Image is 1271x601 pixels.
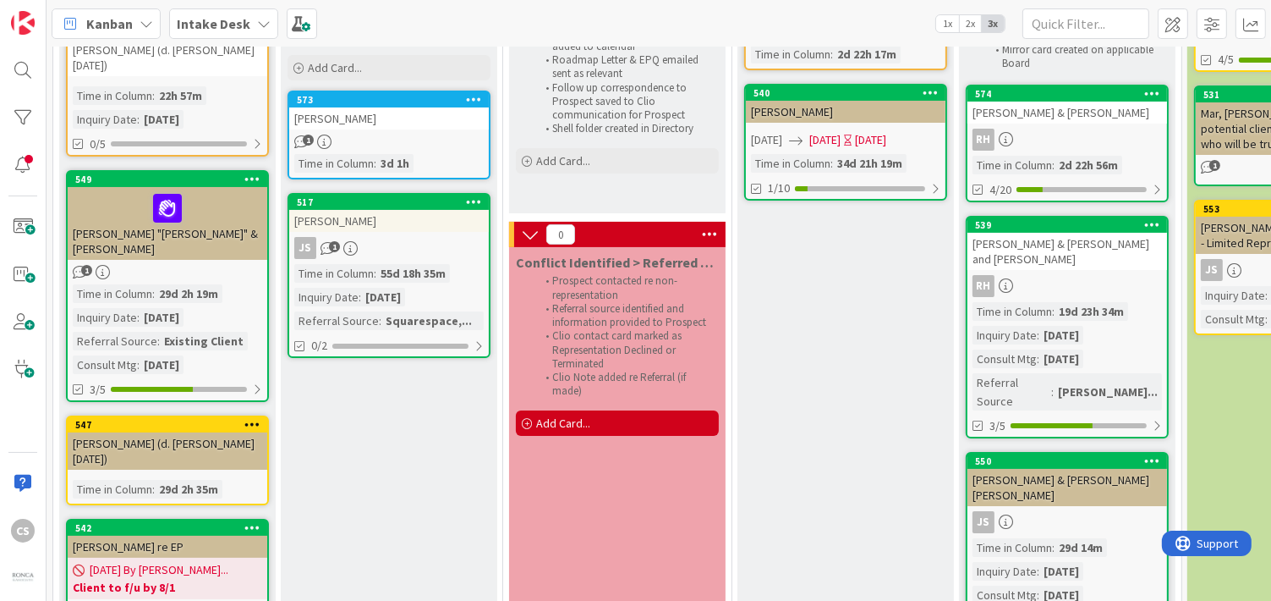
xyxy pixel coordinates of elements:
[75,522,267,534] div: 542
[989,181,1011,199] span: 4/20
[68,521,267,558] div: 542[PERSON_NAME] re EP
[73,579,262,596] b: Client to f/u by 8/1
[1201,286,1265,305] div: Inquiry Date
[516,254,719,271] span: Conflict Identified > Referred or Declined
[751,154,830,173] div: Time in Column
[66,22,269,157] a: [PERSON_NAME] (d. [PERSON_NAME] [DATE])Time in Column:22h 57mInquiry Date:[DATE]0/5
[967,233,1167,270] div: [PERSON_NAME] & [PERSON_NAME] and [PERSON_NAME]
[374,154,376,173] span: :
[289,92,489,130] div: 573[PERSON_NAME]
[294,237,316,259] div: JS
[989,417,1005,435] span: 3/5
[833,45,901,63] div: 2d 22h 17m
[361,288,405,306] div: [DATE]
[830,154,833,173] span: :
[972,326,1037,345] div: Inquiry Date
[972,562,1037,581] div: Inquiry Date
[1037,350,1039,368] span: :
[68,187,267,260] div: [PERSON_NAME] "[PERSON_NAME]" & [PERSON_NAME]
[36,3,77,23] span: Support
[536,81,716,123] li: Follow up correspondence to Prospect saved to Clio communication for Prospect
[73,284,152,303] div: Time in Column
[11,566,35,590] img: avatar
[972,538,1052,557] div: Time in Column
[536,329,716,371] li: Clio contact card marked as Representation Declined or Terminated
[972,129,994,151] div: RH
[90,561,228,579] span: [DATE] By [PERSON_NAME]...
[329,241,340,252] span: 1
[376,264,450,283] div: 55d 18h 35m
[75,174,267,185] div: 549
[1022,8,1149,39] input: Quick Filter...
[140,308,184,327] div: [DATE]
[751,45,830,63] div: Time in Column
[177,15,250,32] b: Intake Desk
[66,170,269,402] a: 549[PERSON_NAME] "[PERSON_NAME]" & [PERSON_NAME]Time in Column:29d 2h 19mInquiry Date:[DATE]Refer...
[68,24,267,76] div: [PERSON_NAME] (d. [PERSON_NAME] [DATE])
[967,86,1167,124] div: 574[PERSON_NAME] & [PERSON_NAME]
[967,218,1167,233] div: 539
[1037,562,1039,581] span: :
[536,416,590,431] span: Add Card...
[967,275,1167,297] div: RH
[1265,286,1268,305] span: :
[536,53,716,81] li: Roadmap Letter & EPQ emailed sent as relevant
[975,455,1167,467] div: 550
[90,381,106,399] span: 3/5
[68,417,267,433] div: 547
[1218,51,1234,69] span: 4/5
[1051,383,1054,401] span: :
[86,14,133,34] span: Kanban
[140,110,184,129] div: [DATE]
[140,356,184,374] div: [DATE]
[1052,302,1055,321] span: :
[1052,538,1055,557] span: :
[768,179,790,197] span: 1/10
[289,92,489,108] div: 573
[294,288,359,306] div: Inquiry Date
[1039,326,1083,345] div: [DATE]
[536,274,716,302] li: Prospect contacted re non-representation
[1055,538,1107,557] div: 29d 14m
[1055,156,1122,174] div: 2d 22h 56m
[73,332,157,350] div: Referral Source
[855,131,886,149] div: [DATE]
[1055,302,1128,321] div: 19d 23h 34m
[966,216,1169,438] a: 539[PERSON_NAME] & [PERSON_NAME] and [PERSON_NAME]RHTime in Column:19d 23h 34mInquiry Date:[DATE]...
[155,480,222,499] div: 29d 2h 35m
[289,195,489,210] div: 517
[1039,350,1083,368] div: [DATE]
[90,135,106,153] span: 0/5
[359,288,361,306] span: :
[297,196,489,208] div: 517
[288,91,490,179] a: 573[PERSON_NAME]Time in Column:3d 1h
[155,86,206,105] div: 22h 57m
[294,154,374,173] div: Time in Column
[546,224,575,245] span: 0
[289,195,489,232] div: 517[PERSON_NAME]
[294,312,379,330] div: Referral Source
[972,350,1037,368] div: Consult Mtg
[982,15,1005,32] span: 3x
[155,284,222,303] div: 29d 2h 19m
[1201,259,1223,281] div: JS
[972,156,1052,174] div: Time in Column
[68,172,267,187] div: 549
[73,356,137,374] div: Consult Mtg
[137,356,140,374] span: :
[73,480,152,499] div: Time in Column
[830,45,833,63] span: :
[972,275,994,297] div: RH
[986,43,1166,71] li: Mirror card created on applicable Board
[975,88,1167,100] div: 574
[152,284,155,303] span: :
[381,312,476,330] div: Squarespace,...
[809,131,841,149] span: [DATE]
[1052,156,1055,174] span: :
[73,308,137,327] div: Inquiry Date
[751,131,782,149] span: [DATE]
[289,210,489,232] div: [PERSON_NAME]
[746,85,945,123] div: 540[PERSON_NAME]
[160,332,248,350] div: Existing Client
[1039,562,1083,581] div: [DATE]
